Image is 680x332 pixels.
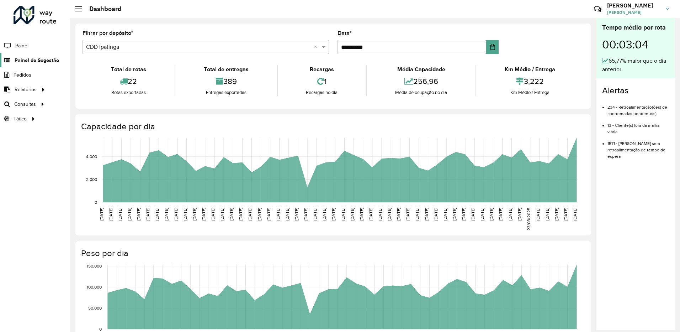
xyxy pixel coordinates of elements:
text: [DATE] [276,208,280,221]
text: 0 [95,200,97,204]
text: [DATE] [536,208,540,221]
span: Painel [15,42,28,50]
text: [DATE] [480,208,484,221]
text: [DATE] [220,208,224,221]
h4: Alertas [602,85,669,96]
span: Clear all [314,43,320,51]
div: Rotas exportadas [84,89,173,96]
text: [DATE] [183,208,187,221]
text: 50,000 [88,306,102,310]
li: 234 - Retroalimentação(ões) de coordenadas pendente(s) [607,99,669,117]
text: [DATE] [498,208,503,221]
div: Total de rotas [84,65,173,74]
h4: Capacidade por dia [81,121,584,132]
div: 389 [177,74,275,89]
button: Choose Date [486,40,499,54]
text: [DATE] [396,208,401,221]
div: Total de entregas [177,65,275,74]
text: [DATE] [192,208,197,221]
text: [DATE] [461,208,466,221]
div: 1 [280,74,365,89]
text: [DATE] [238,208,243,221]
text: [DATE] [387,208,392,221]
text: [DATE] [127,208,132,221]
text: [DATE] [118,208,122,221]
text: [DATE] [443,208,447,221]
div: Km Médio / Entrega [478,65,582,74]
h2: Dashboard [82,5,122,13]
text: [DATE] [508,208,512,221]
text: [DATE] [229,208,234,221]
text: [DATE] [489,208,494,221]
span: Consultas [14,100,36,108]
span: Painel de Sugestão [15,57,59,64]
text: [DATE] [145,208,150,221]
text: [DATE] [294,208,299,221]
text: [DATE] [108,208,113,221]
text: [DATE] [341,208,345,221]
div: 256,96 [368,74,474,89]
text: 2,000 [86,177,97,182]
text: [DATE] [257,208,262,221]
div: Tempo médio por rota [602,23,669,32]
text: [DATE] [211,208,215,221]
h4: Peso por dia [81,248,584,259]
text: [DATE] [452,208,457,221]
label: Data [338,29,352,37]
span: Relatórios [15,86,37,93]
text: 100,000 [87,285,102,289]
text: [DATE] [303,208,308,221]
text: 4,000 [86,154,97,159]
h3: [PERSON_NAME] [607,2,660,9]
div: 00:03:04 [602,32,669,57]
text: [DATE] [405,208,410,221]
div: Recargas no dia [280,89,365,96]
text: [DATE] [174,208,178,221]
div: Média de ocupação no dia [368,89,474,96]
text: [DATE] [471,208,475,221]
text: [DATE] [554,208,559,221]
text: [DATE] [285,208,289,221]
label: Filtrar por depósito [83,29,133,37]
text: [DATE] [331,208,336,221]
text: [DATE] [350,208,355,221]
text: 150,000 [87,264,102,268]
text: [DATE] [164,208,169,221]
span: Pedidos [14,71,31,79]
li: 1571 - [PERSON_NAME] sem retroalimentação de tempo de espera [607,135,669,160]
text: 23/08/2025 [526,208,531,230]
text: [DATE] [266,208,271,221]
text: 0 [99,327,102,331]
text: [DATE] [322,208,326,221]
div: 22 [84,74,173,89]
text: [DATE] [415,208,419,221]
span: [PERSON_NAME] [607,9,660,16]
text: [DATE] [99,208,104,221]
text: [DATE] [378,208,382,221]
div: 65,77% maior que o dia anterior [602,57,669,74]
div: 3,222 [478,74,582,89]
div: Km Médio / Entrega [478,89,582,96]
text: [DATE] [136,208,141,221]
div: Média Capacidade [368,65,474,74]
text: [DATE] [424,208,429,221]
text: [DATE] [545,208,549,221]
text: [DATE] [155,208,159,221]
text: [DATE] [563,208,568,221]
text: [DATE] [313,208,317,221]
text: [DATE] [368,208,373,221]
a: Contato Rápido [590,1,605,17]
text: [DATE] [434,208,438,221]
span: Tático [14,115,27,123]
text: [DATE] [248,208,252,221]
li: 13 - Cliente(s) fora da malha viária [607,117,669,135]
text: [DATE] [359,208,364,221]
text: [DATE] [573,208,577,221]
div: Entregas exportadas [177,89,275,96]
text: [DATE] [517,208,522,221]
text: [DATE] [201,208,206,221]
div: Recargas [280,65,365,74]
